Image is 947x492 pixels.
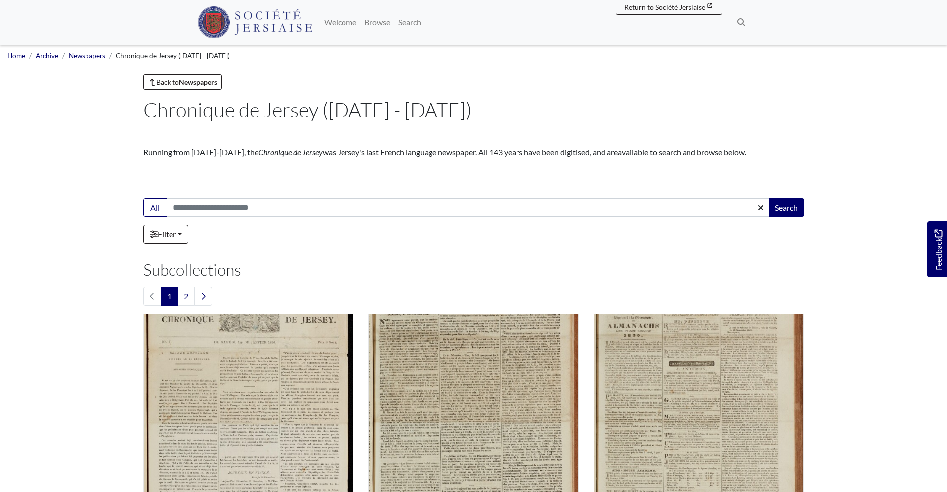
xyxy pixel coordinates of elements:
[167,198,770,217] input: Search this collection...
[7,52,25,60] a: Home
[143,146,804,158] p: Running from [DATE]-[DATE], the was Jersey's last French language newspaper. All 143 years have b...
[360,12,394,32] a: Browse
[320,12,360,32] a: Welcome
[143,98,804,122] h1: Chronique de Jersey ([DATE] - [DATE])
[927,221,947,277] a: Would you like to provide feedback?
[198,6,313,38] img: Société Jersiaise
[194,287,212,306] a: Next page
[624,3,705,11] span: Return to Société Jersiaise
[143,74,222,90] a: Back toNewspapers
[932,229,944,270] span: Feedback
[394,12,425,32] a: Search
[69,52,105,60] a: Newspapers
[143,260,804,279] h2: Subcollections
[161,287,178,306] span: Goto page 1
[177,287,195,306] a: Goto page 2
[143,287,161,306] li: Previous page
[179,78,217,86] strong: Newspapers
[143,287,804,306] nav: pagination
[258,147,323,157] em: Chronique de Jersey
[116,52,230,60] span: Chronique de Jersey ([DATE] - [DATE])
[198,4,313,41] a: Société Jersiaise logo
[143,225,188,244] a: Filter
[769,198,804,217] button: Search
[143,198,167,217] button: All
[36,52,58,60] a: Archive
